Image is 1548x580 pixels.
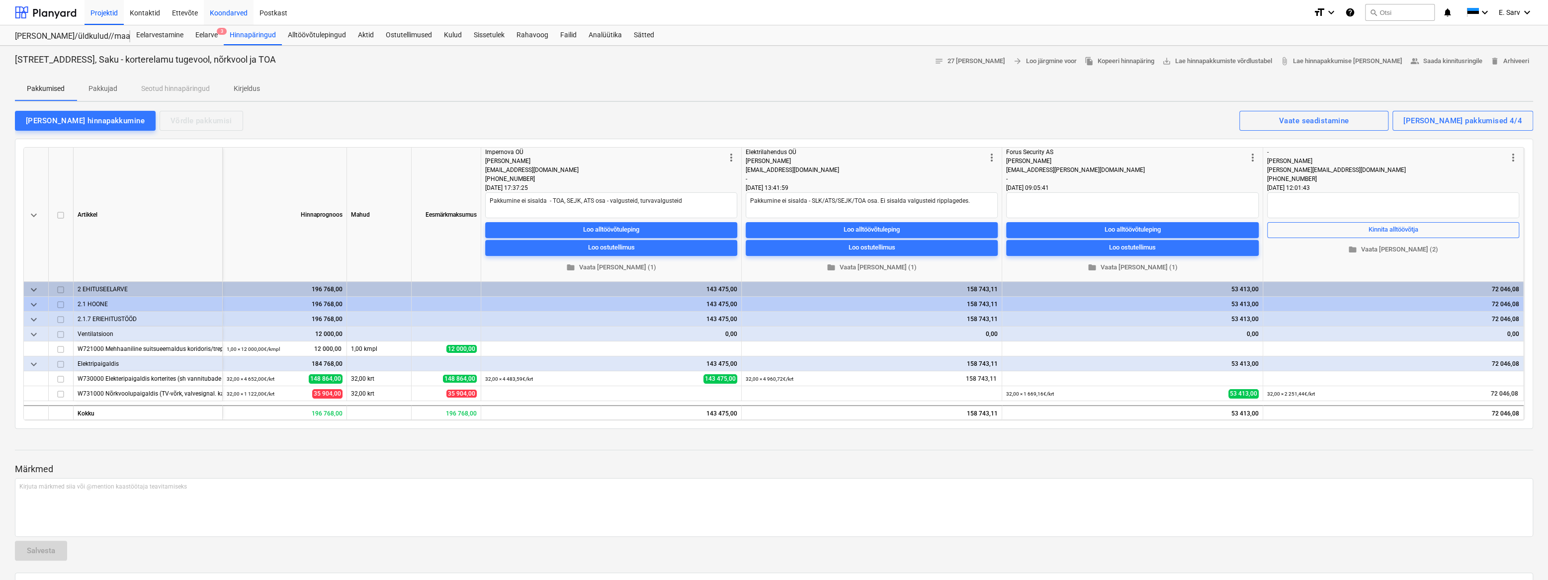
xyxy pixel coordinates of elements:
[468,25,511,45] a: Sissetulek
[746,282,998,297] div: 158 743,11
[1009,54,1081,69] button: Loo järgmine voor
[746,157,986,166] div: [PERSON_NAME]
[1013,57,1022,66] span: arrow_forward
[1498,532,1548,580] iframe: Chat Widget
[583,25,628,45] a: Analüütika
[15,111,156,131] button: [PERSON_NAME] hinnapakkumine
[485,282,737,297] div: 143 475,00
[27,83,65,94] p: Pakkumised
[1369,224,1418,236] div: Kinnita alltöövõtja
[1006,222,1259,238] button: Loo alltöövõtuleping
[1267,183,1519,192] div: [DATE] 12:01:43
[1006,356,1259,371] div: 53 413,00
[1162,57,1171,66] span: save_alt
[1370,8,1377,16] span: search
[1348,245,1357,254] span: folder
[189,25,224,45] a: Eelarve3
[227,297,343,312] div: 196 768,00
[746,327,998,341] div: 0,00
[224,25,282,45] a: Hinnapäringud
[78,341,218,356] div: W721000 Mehhaaniline suitsueemaldus koridoris/trepikojas (kõik korrused)
[78,282,218,296] div: 2 EHITUSEELARVE
[1267,222,1519,238] button: Kinnita alltöövõtja
[1267,148,1507,157] div: -
[1006,157,1247,166] div: [PERSON_NAME]
[485,157,725,166] div: [PERSON_NAME]
[485,222,737,238] button: Loo alltöövõtuleping
[1267,356,1519,371] div: 72 046,08
[1006,148,1247,157] div: Forus Security AS
[380,25,438,45] a: Ostutellimused
[227,282,343,297] div: 196 768,00
[1280,56,1402,67] span: Lae hinnapakkumise [PERSON_NAME]
[15,463,1533,475] p: Märkmed
[1271,244,1515,255] span: Vaata [PERSON_NAME] (2)
[1490,57,1499,66] span: delete
[485,148,725,157] div: Impernova OÜ
[703,374,737,384] span: 143 475,00
[1313,6,1325,18] i: format_size
[1267,242,1519,257] button: Vaata [PERSON_NAME] (2)
[1486,54,1533,69] button: Arhiveeri
[412,148,481,282] div: Eesmärkmaksumus
[485,376,533,382] small: 32,00 × 4 483,59€ / krt
[15,31,118,42] div: [PERSON_NAME]/üldkulud//maatööd (2101817//2101766)
[750,262,994,273] span: Vaata [PERSON_NAME] (1)
[446,390,477,398] span: 35 904,00
[1006,282,1259,297] div: 53 413,00
[1406,54,1486,69] button: Saada kinnitusringile
[511,25,554,45] a: Rahavoog
[485,312,737,327] div: 143 475,00
[443,375,477,383] span: 148 864,00
[485,297,737,312] div: 143 475,00
[28,299,40,311] span: keyboard_arrow_down
[1006,312,1259,327] div: 53 413,00
[1279,114,1349,127] div: Vaate seadistamine
[1081,54,1158,69] button: Kopeeri hinnapäring
[485,240,737,256] button: Loo ostutellimus
[352,25,380,45] div: Aktid
[1006,240,1259,256] button: Loo ostutellimus
[965,375,998,383] span: 158 743,11
[1276,54,1406,69] a: Lae hinnapakkumise [PERSON_NAME]
[583,224,639,236] div: Loo alltöövõtuleping
[28,209,40,221] span: keyboard_arrow_down
[189,25,224,45] div: Eelarve
[827,263,836,272] span: folder
[1267,166,1406,173] span: [PERSON_NAME][EMAIL_ADDRESS][DOMAIN_NAME]
[628,25,660,45] a: Sätted
[489,262,733,273] span: Vaata [PERSON_NAME] (1)
[1158,54,1276,69] a: Lae hinnapakkumiste võrdlustabel
[554,25,583,45] a: Failid
[485,183,737,192] div: [DATE] 17:37:25
[1006,260,1259,275] button: Vaata [PERSON_NAME] (1)
[438,25,468,45] div: Kulud
[227,356,343,371] div: 184 768,00
[1228,389,1259,399] span: 53 413,00
[1479,6,1491,18] i: keyboard_arrow_down
[1490,390,1519,398] span: 72 046,08
[227,376,274,382] small: 32,00 × 4 652,00€ / krt
[78,297,218,311] div: 2.1 HOONE
[1239,111,1388,131] button: Vaate seadistamine
[935,56,1005,67] span: 27 [PERSON_NAME]
[1443,6,1453,18] i: notifications
[347,386,412,401] div: 32,00 krt
[742,405,1002,420] div: 158 743,11
[309,374,343,384] span: 148 864,00
[446,345,477,353] span: 12 000,00
[1521,6,1533,18] i: keyboard_arrow_down
[78,371,218,386] div: W730000 Elekteripaigaldis korterites (sh vannitubade põr.küte)
[1267,297,1519,312] div: 72 046,08
[130,25,189,45] a: Eelarvestamine
[485,260,737,275] button: Vaata [PERSON_NAME] (1)
[1105,224,1161,236] div: Loo alltöövõtuleping
[1006,174,1247,183] div: -
[1013,56,1077,67] span: Loo järgmine voor
[347,371,412,386] div: 32,00 krt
